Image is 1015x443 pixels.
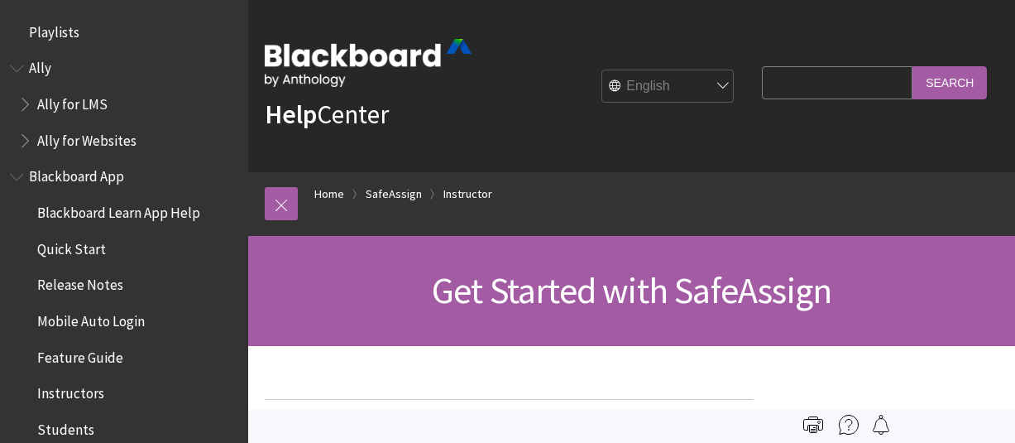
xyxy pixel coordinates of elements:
select: Site Language Selector [602,70,735,104]
nav: Book outline for Playlists [10,18,238,46]
a: Instructor [443,184,492,205]
span: Blackboard Learn App Help [37,199,200,221]
a: SafeAssign [366,184,422,205]
img: Print [803,415,823,435]
span: Instructors [37,380,104,402]
a: Home [314,184,344,205]
span: Students [37,416,94,438]
span: Mobile Auto Login [37,307,145,330]
span: Get Started with SafeAssign [432,267,831,313]
a: HelpCenter [265,98,389,131]
nav: Book outline for Anthology Ally Help [10,55,238,155]
span: Quick Start [37,235,106,258]
img: Blackboard by Anthology [265,39,472,87]
img: More help [839,415,859,435]
span: Release Notes [37,272,123,294]
strong: Help [265,98,317,131]
span: Playlists [29,18,79,41]
span: Blackboard App [29,163,124,185]
img: Follow this page [871,415,891,435]
span: Ally for LMS [37,90,108,113]
span: Ally [29,55,51,77]
span: Ally for Websites [37,127,136,149]
span: Feature Guide [37,344,123,366]
input: Search [912,66,987,99]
